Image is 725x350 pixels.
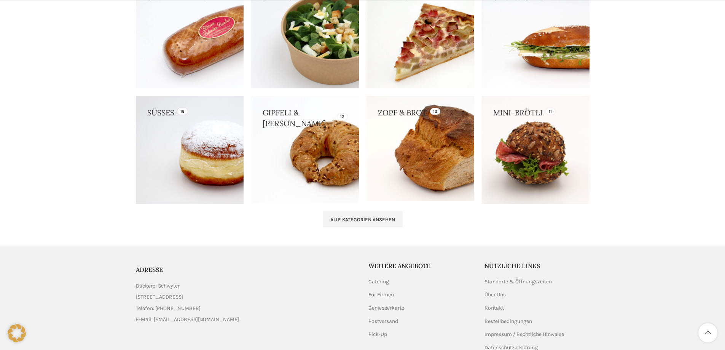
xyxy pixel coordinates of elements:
h5: Nützliche Links [484,262,590,270]
a: List item link [136,304,357,313]
span: [STREET_ADDRESS] [136,293,183,301]
a: Postversand [368,318,399,325]
a: Scroll to top button [698,323,717,342]
a: Geniesserkarte [368,304,405,312]
span: ADRESSE [136,266,163,273]
a: Pick-Up [368,331,388,338]
a: Impressum / Rechtliche Hinweise [484,331,565,338]
a: Für Firmen [368,291,395,299]
a: Kontakt [484,304,505,312]
h5: Weitere Angebote [368,262,473,270]
a: Catering [368,278,390,286]
a: List item link [136,315,357,324]
span: Alle Kategorien ansehen [330,217,395,223]
span: Bäckerei Schwyter [136,282,180,290]
a: Über Uns [484,291,507,299]
a: Bestellbedingungen [484,318,533,325]
a: Standorte & Öffnungszeiten [484,278,553,286]
a: Alle Kategorien ansehen [323,211,403,227]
